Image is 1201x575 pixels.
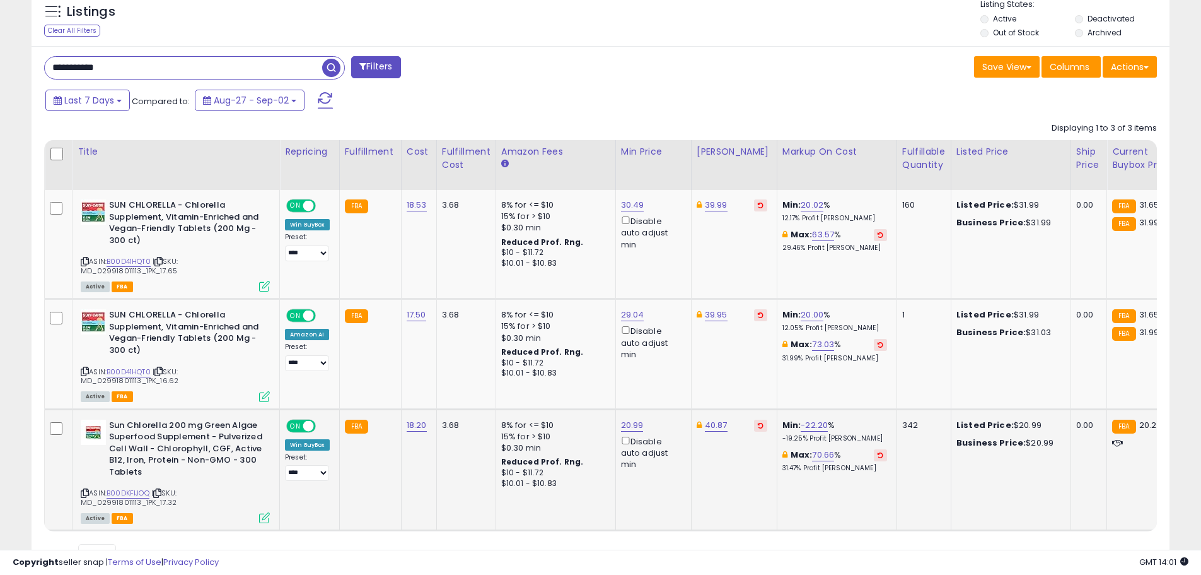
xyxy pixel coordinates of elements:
div: % [782,339,887,362]
span: FBA [112,513,133,524]
small: FBA [1112,309,1135,323]
a: 40.87 [705,419,728,432]
a: B00D41HQT0 [107,256,151,267]
img: 51F5trbOFtL._SL40_.jpg [81,309,106,335]
span: | SKU: MD_029918011113_1PK_17.32 [81,488,177,507]
b: Business Price: [956,216,1026,228]
b: Listed Price: [956,309,1014,321]
a: Privacy Policy [163,556,219,568]
b: Max: [791,338,813,350]
div: $20.99 [956,437,1061,449]
p: -19.25% Profit [PERSON_NAME] [782,434,887,443]
span: | SKU: MD_029918011113_1PK_17.65 [81,256,178,275]
div: $31.99 [956,309,1061,321]
b: Business Price: [956,326,1026,338]
span: 20.24 [1139,419,1163,431]
div: [PERSON_NAME] [697,145,772,158]
div: % [782,309,887,333]
span: Aug-27 - Sep-02 [214,94,289,107]
a: 17.50 [407,309,426,321]
div: Min Price [621,145,686,158]
div: 15% for > $10 [501,431,606,442]
button: Columns [1041,56,1101,78]
span: ON [287,420,303,431]
div: $10.01 - $10.83 [501,258,606,269]
b: Min: [782,199,801,211]
div: 0.00 [1076,309,1097,321]
b: SUN CHLORELLA - Chlorella Supplement, Vitamin-Enriched and Vegan-Friendly Tablets (200 Mg - 300 ct) [109,199,262,249]
div: % [782,229,887,252]
div: $0.30 min [501,222,606,234]
div: Preset: [285,343,330,371]
span: FBA [112,282,133,292]
button: Aug-27 - Sep-02 [195,90,305,111]
div: Listed Price [956,145,1065,158]
div: Displaying 1 to 3 of 3 items [1052,122,1157,134]
div: % [782,420,887,443]
span: All listings currently available for purchase on Amazon [81,282,110,292]
b: Reduced Prof. Rng. [501,347,584,357]
span: ON [287,201,303,211]
span: All listings currently available for purchase on Amazon [81,391,110,402]
a: 73.03 [812,338,834,351]
div: Amazon Fees [501,145,610,158]
button: Save View [974,56,1040,78]
b: Listed Price: [956,199,1014,211]
div: Win BuyBox [285,219,330,230]
div: Markup on Cost [782,145,891,158]
div: ASIN: [81,309,270,400]
div: Win BuyBox [285,439,330,451]
div: 160 [902,199,941,211]
small: FBA [345,420,368,434]
small: Amazon Fees. [501,158,509,170]
span: Compared to: [132,95,190,107]
p: 31.47% Profit [PERSON_NAME] [782,464,887,473]
b: Reduced Prof. Rng. [501,456,584,467]
b: Max: [791,449,813,461]
a: 63.57 [812,228,834,241]
b: Reduced Prof. Rng. [501,237,584,247]
a: 18.53 [407,199,427,211]
small: FBA [1112,217,1135,231]
div: Repricing [285,145,334,158]
div: Preset: [285,233,330,261]
div: Fulfillment [345,145,396,158]
div: % [782,449,887,473]
strong: Copyright [13,556,59,568]
a: 39.95 [705,309,728,321]
a: Terms of Use [108,556,161,568]
label: Out of Stock [993,27,1039,38]
div: 0.00 [1076,420,1097,431]
span: OFF [314,201,334,211]
div: Clear All Filters [44,25,100,37]
span: 2025-09-10 14:01 GMT [1139,556,1188,568]
div: % [782,199,887,223]
p: 31.99% Profit [PERSON_NAME] [782,354,887,363]
div: $10 - $11.72 [501,468,606,478]
img: 51F5trbOFtL._SL40_.jpg [81,199,106,225]
div: $31.99 [956,199,1061,211]
div: 3.68 [442,420,486,431]
div: 8% for <= $10 [501,199,606,211]
small: FBA [345,309,368,323]
div: Disable auto adjust min [621,324,682,360]
div: 3.68 [442,309,486,321]
a: 20.99 [621,419,644,432]
span: 31.65 [1139,199,1159,211]
div: Title [78,145,274,158]
a: 30.49 [621,199,644,211]
button: Actions [1103,56,1157,78]
label: Archived [1088,27,1122,38]
span: All listings currently available for purchase on Amazon [81,513,110,524]
a: 29.04 [621,309,644,321]
div: 8% for <= $10 [501,309,606,321]
div: 1 [902,309,941,321]
span: Show: entries [54,548,144,560]
label: Active [993,13,1016,24]
b: SUN CHLORELLA - Chlorella Supplement, Vitamin-Enriched and Vegan-Friendly Tablets (200 Mg - 300 ct) [109,309,262,359]
a: 18.20 [407,419,427,432]
div: $31.99 [956,217,1061,228]
b: Min: [782,419,801,431]
a: B00DKFIJOQ [107,488,149,499]
div: ASIN: [81,199,270,290]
